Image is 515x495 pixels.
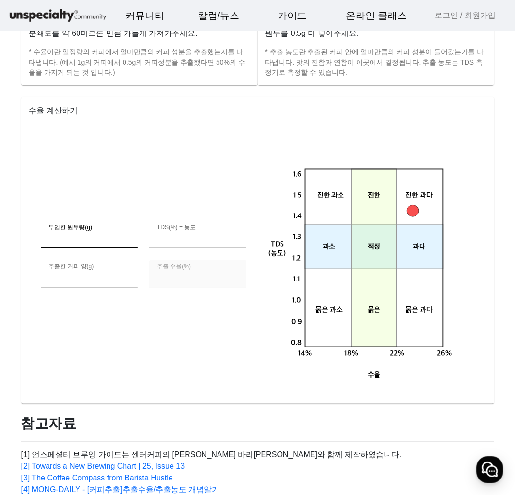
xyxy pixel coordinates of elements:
[125,308,186,332] a: 설정
[293,276,300,284] tspan: 1.1
[315,306,343,314] tspan: 묽은 과소
[190,2,248,29] a: 칼럼/뉴스
[29,47,250,78] p: * 수율이란 일정량의 커피에서 얼마만큼의 커피 성분을 추출했는지를 나타냅니다. (예시 1g의 커피에서 0.5g의 커피성분을 추출했다면 50%의 수율을 가지게 되는 것 입니다.)
[344,350,358,358] tspan: 18%
[157,224,196,231] mat-label: TDS(%) = 농도
[435,10,496,21] a: 로그인 / 회원가입
[150,322,161,330] span: 설정
[437,350,452,358] tspan: 26%
[292,255,301,263] tspan: 1.2
[293,233,301,242] tspan: 1.3
[406,192,433,200] tspan: 진한 과다
[390,350,404,358] tspan: 22%
[265,47,486,78] p: * 추출 농도란 추출된 커피 안에 얼마만큼의 커피 성분이 들어갔는가를 나타냅니다. 맛의 진함과 연함이 이곳에서 결정됩니다. 추출 농도는 TDS 측정기로 측정할 수 있습니다.
[406,306,433,314] tspan: 묽은 과다
[368,371,380,379] tspan: 수율
[293,192,302,200] tspan: 1.5
[3,308,64,332] a: 홈
[48,224,92,231] mat-label: 투입한 원두량(g)
[64,308,125,332] a: 대화
[29,105,486,116] p: 수율 계산하기
[8,7,108,24] img: logo
[317,192,344,200] tspan: 진한 과소
[293,213,302,221] tspan: 1.4
[368,306,380,314] tspan: 묽은
[265,28,486,39] p: 원두를 0.5g 더 넣어주세요.
[339,2,415,29] a: 온라인 클래스
[368,192,380,200] tspan: 진한
[368,243,380,251] tspan: 적정
[412,243,425,251] tspan: 과다
[21,486,220,494] a: [4] MONG-DAILY - [커피추출]추출수율/추출농도 개념알기
[118,2,172,29] a: 커뮤니티
[270,2,315,29] a: 가이드
[271,241,284,249] tspan: TDS
[323,243,335,251] tspan: 과소
[89,323,100,330] span: 대화
[29,28,250,39] p: 분쇄도를 약 60미크론 만큼 가늘게 가져가주세요.
[21,451,402,459] a: [1] 언스페셜티 브루잉 가이드는 센터커피의 [PERSON_NAME] 바리[PERSON_NAME]와 함께 제작하였습니다.
[291,339,302,347] tspan: 0.8
[268,250,286,258] tspan: (농도)
[292,297,301,305] tspan: 1.0
[31,322,36,330] span: 홈
[21,462,185,471] a: [2] Towards a New Brewing Chart | 25, Issue 13
[21,474,173,482] a: [3] The Coffee Compass from Barista Hustle
[293,171,302,179] tspan: 1.6
[298,350,312,358] tspan: 14%
[48,264,94,270] mat-label: 추출한 커피 양(g)
[21,415,494,433] h1: 참고자료
[291,318,302,327] tspan: 0.9
[157,264,191,270] mat-label: 추출 수율(%)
